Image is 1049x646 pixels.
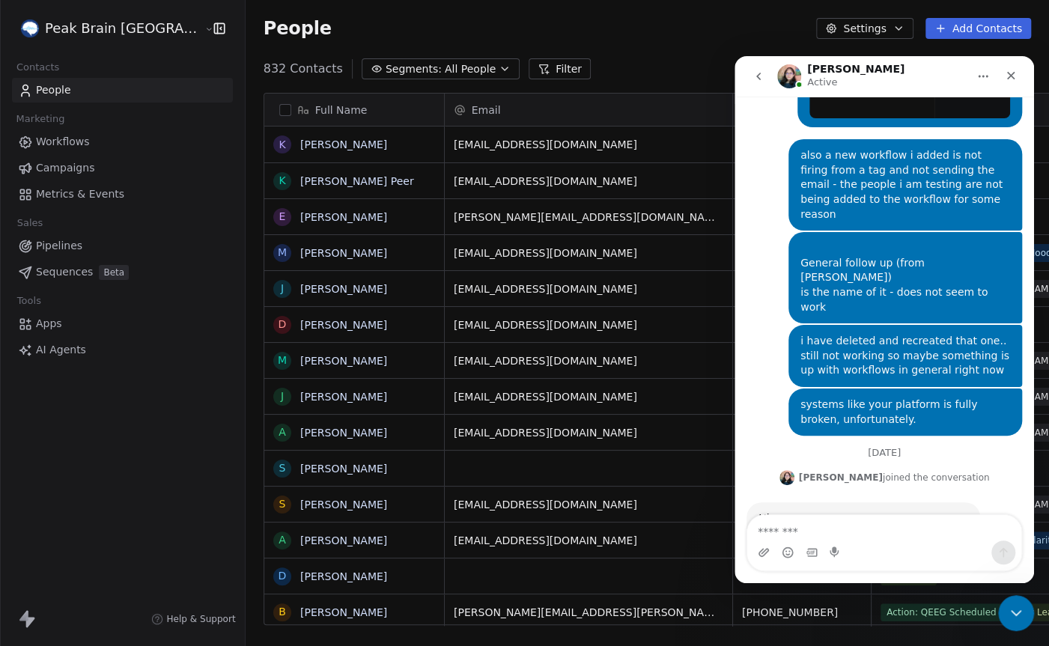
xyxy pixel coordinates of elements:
[12,311,233,336] a: Apps
[278,568,286,584] div: D
[264,94,444,126] div: Full Name
[472,103,501,118] span: Email
[71,490,83,502] button: Gif picker
[454,246,723,260] span: [EMAIL_ADDRESS][DOMAIN_NAME]
[279,460,285,476] div: S
[454,425,723,440] span: [EMAIL_ADDRESS][DOMAIN_NAME]
[733,94,871,126] div: Phone Number
[454,210,723,225] span: [PERSON_NAME][EMAIL_ADDRESS][DOMAIN_NAME]
[279,424,286,440] div: A
[12,446,288,549] div: Mrinal says…
[18,16,194,41] button: Peak Brain [GEOGRAPHIC_DATA]
[300,463,387,475] a: [PERSON_NAME]
[36,186,124,202] span: Metrics & Events
[281,388,284,404] div: J
[925,18,1031,39] button: Add Contacts
[12,129,233,154] a: Workflows
[454,317,723,332] span: [EMAIL_ADDRESS][DOMAIN_NAME]
[10,108,71,130] span: Marketing
[742,605,862,620] span: [PHONE_NUMBER]
[529,58,591,79] button: Filter
[735,56,1034,583] iframe: Intercom live chat
[279,604,286,620] div: B
[445,94,732,126] div: Email
[264,60,343,78] span: 832 Contacts
[278,245,287,260] div: M
[257,484,281,508] button: Send a message…
[279,532,286,548] div: A
[278,353,287,368] div: M
[10,212,49,234] span: Sales
[13,459,287,484] textarea: Message…
[45,19,201,38] span: Peak Brain [GEOGRAPHIC_DATA]
[279,173,285,189] div: K
[300,138,387,150] a: [PERSON_NAME]
[12,78,233,103] a: People
[36,342,86,358] span: AI Agents
[445,61,496,77] span: All People
[998,595,1034,631] iframe: Intercom live chat
[300,247,387,259] a: [PERSON_NAME]
[279,209,285,225] div: E
[300,283,387,295] a: [PERSON_NAME]
[386,61,442,77] span: Segments:
[36,82,71,98] span: People
[12,182,233,207] a: Metrics & Events
[454,533,723,548] span: [EMAIL_ADDRESS][DOMAIN_NAME]
[300,319,387,331] a: [PERSON_NAME]
[36,264,93,280] span: Sequences
[36,160,94,176] span: Campaigns
[279,496,285,512] div: S
[454,605,723,620] span: [PERSON_NAME][EMAIL_ADDRESS][PERSON_NAME][DOMAIN_NAME]
[454,281,723,296] span: [EMAIL_ADDRESS][DOMAIN_NAME]
[12,234,233,258] a: Pipelines
[300,499,387,511] a: [PERSON_NAME]
[24,455,234,470] div: Hi,
[881,603,1003,621] span: Action: QEEG Scheduled
[99,265,129,280] span: Beta
[12,338,233,362] a: AI Agents
[454,174,723,189] span: [EMAIL_ADDRESS][DOMAIN_NAME]
[300,534,387,546] a: [PERSON_NAME]
[23,490,35,502] button: Upload attachment
[12,156,233,180] a: Campaigns
[300,570,387,582] a: [PERSON_NAME]
[315,103,368,118] span: Full Name
[151,613,235,625] a: Help & Support
[300,175,414,187] a: [PERSON_NAME] Peer
[300,606,387,618] a: [PERSON_NAME]
[454,353,723,368] span: [EMAIL_ADDRESS][DOMAIN_NAME]
[300,211,387,223] a: [PERSON_NAME]
[36,316,62,332] span: Apps
[278,317,286,332] div: D
[166,613,235,625] span: Help & Support
[47,490,59,502] button: Emoji picker
[12,260,233,284] a: SequencesBeta
[21,19,39,37] img: Peak%20Brain%20Logo.png
[95,490,107,502] button: Start recording
[300,427,387,439] a: [PERSON_NAME]
[12,446,246,516] div: Hi,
